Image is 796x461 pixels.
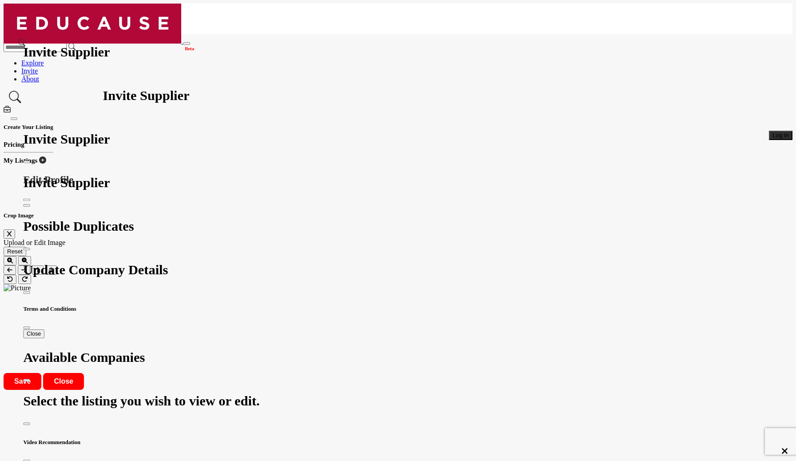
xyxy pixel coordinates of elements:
h1: Available Companies [23,350,772,365]
input: Search [4,43,67,52]
h1: Select the listing you wish to view or edit. [23,393,772,409]
h1: Invite Supplier [23,44,772,60]
div: Create Your Listing [4,106,53,131]
div: Create Your Listing [4,140,53,164]
img: Picture [4,284,31,292]
a: Explore [21,59,44,67]
button: Close [23,204,30,207]
h5: Terms and Conditions [23,306,772,313]
button: Toggle navigation [183,42,190,45]
span: Log In [772,132,789,139]
h1: Possible Duplicates [23,219,772,234]
h5: Create Your Listing [4,124,53,131]
button: Close [23,248,30,251]
h1: Invite Supplier [23,132,772,147]
a: Pricing [4,140,24,148]
button: Close [23,74,30,76]
button: Reset [4,247,26,256]
span: Reset [7,248,23,255]
span: Pricing [4,141,24,148]
h5: Video Recommendation [23,439,772,445]
a: Beta [4,37,183,45]
h1: Invite Supplier [23,175,772,191]
button: Close [23,327,30,329]
h5: Crop Image [4,212,792,219]
button: Log In [769,131,792,140]
a: About [21,75,39,83]
button: Close [11,117,17,120]
button: Close [23,379,30,382]
button: Close [23,423,30,425]
a: Invite [21,67,38,75]
a: Search [4,88,27,106]
img: site Logo [4,4,181,44]
span: Upload or Edit Image [4,239,65,246]
button: Close [23,161,30,164]
button: Close [23,292,30,294]
h1: Update Company Details [23,262,772,278]
h1: Invite Supplier [103,88,189,104]
div: Edit Profile Image [4,212,792,389]
button: Close [23,330,44,339]
button: Save [4,373,41,390]
h1: Edit Profile [23,174,772,186]
button: Close Image Upload Modal [4,229,15,239]
b: My Listings [4,157,37,164]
